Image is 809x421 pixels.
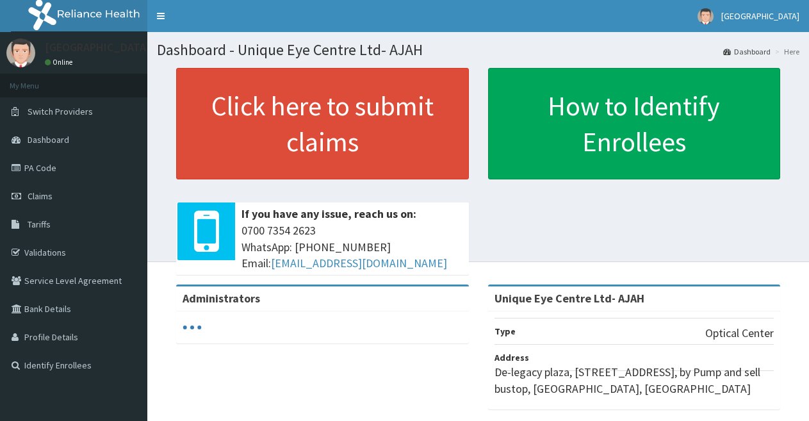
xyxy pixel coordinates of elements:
[241,206,416,221] b: If you have any issue, reach us on:
[488,68,781,179] a: How to Identify Enrollees
[723,46,771,57] a: Dashboard
[157,42,799,58] h1: Dashboard - Unique Eye Centre Ltd- AJAH
[698,8,714,24] img: User Image
[45,42,151,53] p: [GEOGRAPHIC_DATA]
[183,291,260,306] b: Administrators
[494,291,644,306] strong: Unique Eye Centre Ltd- AJAH
[28,190,53,202] span: Claims
[241,222,462,272] span: 0700 7354 2623 WhatsApp: [PHONE_NUMBER] Email:
[28,134,69,145] span: Dashboard
[183,318,202,337] svg: audio-loading
[705,325,774,342] p: Optical Center
[494,364,774,397] p: De-legacy plaza, [STREET_ADDRESS], by Pump and sell bustop, [GEOGRAPHIC_DATA], [GEOGRAPHIC_DATA]
[494,326,516,337] b: Type
[28,219,51,230] span: Tariffs
[494,352,529,363] b: Address
[772,46,799,57] li: Here
[28,106,93,117] span: Switch Providers
[6,38,35,67] img: User Image
[721,10,799,22] span: [GEOGRAPHIC_DATA]
[45,58,76,67] a: Online
[271,256,447,270] a: [EMAIL_ADDRESS][DOMAIN_NAME]
[176,68,469,179] a: Click here to submit claims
